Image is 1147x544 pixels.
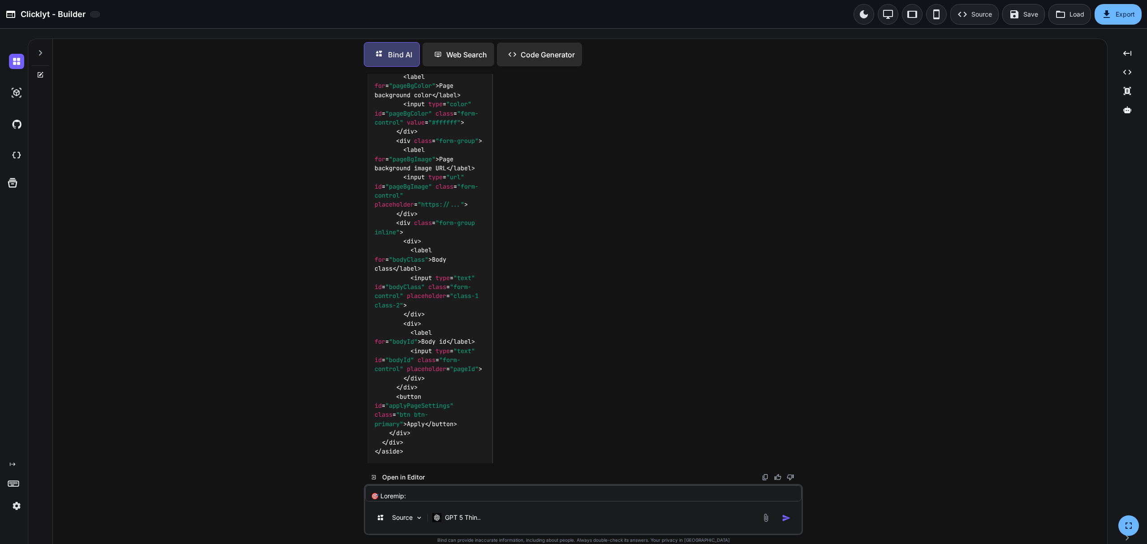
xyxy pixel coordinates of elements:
span: placeholder [407,365,446,373]
span: < = = > [375,393,457,428]
span: "form-group" [436,137,479,145]
span: class [418,356,436,364]
span: < = > [375,219,479,236]
span: "bodyClass" [389,255,428,263]
p: GPT 5 Thin.. [445,513,481,522]
span: < = = = = > [375,173,479,209]
span: "color" [446,100,471,108]
span: class [436,182,453,190]
span: class [414,137,432,145]
span: button [400,393,421,401]
span: div [403,128,414,136]
img: githubDark [9,117,24,132]
span: input [414,274,432,282]
span: </ > [403,374,425,382]
span: button [432,420,453,428]
span: < > [403,237,421,245]
span: </ > [382,438,403,446]
span: "pageBgColor" [389,82,436,90]
span: </ > [389,429,410,437]
span: </ > [425,420,457,428]
span: value [407,118,425,126]
span: "https://..." [418,201,464,209]
span: id [375,402,382,410]
img: darkChat [9,54,24,69]
span: </ > [396,128,418,136]
span: class [375,411,392,419]
span: div [407,237,418,245]
span: label [414,246,432,255]
span: for [375,82,385,90]
img: like [774,474,781,481]
span: class [428,283,446,291]
span: type [436,274,450,282]
span: "pageBgColor" [385,109,432,117]
p: Web Search [446,49,487,60]
span: < = = = = > [375,100,479,127]
span: </ > [396,210,418,218]
span: < = > [375,146,439,163]
span: "bodyClass" [385,283,425,291]
img: darkAi-studio [9,85,24,100]
span: class [436,109,453,117]
img: GPT 5 Thinking Low [432,513,441,522]
span: "btn btn-primary" [375,411,428,428]
span: </ > [446,338,475,346]
span: type [428,173,443,181]
span: label [439,91,457,99]
img: copy [762,474,769,481]
img: Pick Models [415,514,423,522]
span: "url" [446,173,464,181]
span: "form-control" [375,283,471,300]
span: placeholder [407,292,446,300]
p: Code Generator [521,49,575,60]
span: id [375,109,382,117]
span: "bodyId" [385,356,414,364]
span: </ > [375,447,403,455]
span: placeholder [375,201,414,209]
span: div [410,374,421,382]
span: for [375,155,385,163]
span: "bodyId" [389,338,418,346]
span: div [400,219,410,227]
p: Source [392,513,413,522]
span: "form-control" [375,182,479,199]
span: label [400,265,418,273]
span: "form-control" [375,109,479,126]
span: </ > [392,265,421,273]
img: dislike [787,474,794,481]
span: "pageBgImage" [389,155,436,163]
span: class [414,219,432,227]
span: </ > [403,311,425,319]
span: "form-group inline" [375,219,479,236]
span: < = = = = > [375,274,482,309]
span: for [375,255,385,263]
span: "pageBgImage" [385,182,432,190]
span: label [407,73,425,81]
span: < = = = = > [375,347,482,373]
span: type [436,347,450,355]
img: attachment [761,513,771,523]
span: label [407,146,425,154]
span: label [414,328,432,337]
span: </ > [432,91,461,99]
span: "text" [453,347,475,355]
img: settings [9,498,24,514]
span: div [407,319,418,328]
span: id [375,283,382,291]
span: div [396,429,407,437]
img: cloudideIcon [9,148,24,163]
span: type [428,100,443,108]
span: id [375,182,382,190]
span: < = > [375,328,436,345]
span: for [375,338,385,346]
span: label [453,164,471,172]
span: </ > [396,384,418,392]
span: < = > [375,73,439,90]
img: icon [782,514,791,522]
span: div [410,311,421,319]
span: div [403,384,414,392]
span: < = > [396,137,482,145]
p: Open in Editor [382,473,425,482]
span: input [414,347,432,355]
